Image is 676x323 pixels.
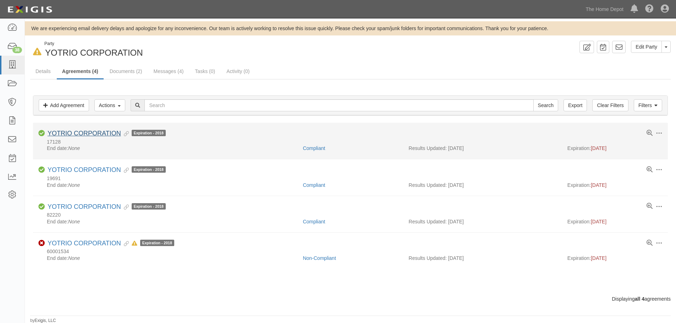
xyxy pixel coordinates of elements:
img: logo-5460c22ac91f19d4615b14bd174203de0afe785f0fc80cf4dbbc73dc1793850b.png [5,3,54,16]
span: YOTRIO CORPORATION [45,48,143,57]
span: [DATE] [591,255,606,261]
span: [DATE] [591,219,606,224]
a: Exigis, LLC [35,318,56,323]
div: 17128 [38,139,663,145]
b: all 4 [635,296,644,302]
span: Expiration - 2018 [132,166,166,173]
input: Search [144,99,533,111]
i: Help Center - Complianz [645,5,654,13]
a: Activity (0) [221,64,255,78]
div: YOTRIO CORPORATION [48,203,166,211]
a: YOTRIO CORPORATION [48,166,121,173]
i: Evidence Linked [121,205,129,210]
a: Filters [634,99,662,111]
i: Compliant [38,130,45,137]
span: Expiration - 2018 [132,130,166,136]
em: None [68,219,80,224]
a: The Home Depot [582,2,627,16]
a: View results summary [647,130,653,137]
div: 82220 [38,212,663,218]
div: YOTRIO CORPORATION [48,166,166,174]
a: YOTRIO CORPORATION [48,203,121,210]
a: Add Agreement [39,99,89,111]
a: Messages (4) [148,64,189,78]
i: Evidence Linked [121,132,129,137]
span: [DATE] [591,182,606,188]
a: Documents (2) [104,64,148,78]
div: 38 [12,47,22,53]
div: Party [44,41,143,47]
div: Expiration: [567,255,663,262]
i: In Default since 07/31/2024 [33,48,42,56]
div: Displaying agreements [25,295,676,302]
div: Results Updated: [DATE] [409,255,557,262]
div: End date: [38,145,297,152]
div: Expiration: [567,182,663,189]
i: In Default as of 07/31/2024 [132,241,137,246]
a: Tasks (0) [189,64,220,78]
div: 19691 [38,176,663,182]
em: None [68,255,80,261]
div: YOTRIO CORPORATION [48,130,166,138]
div: End date: [38,255,297,262]
div: Results Updated: [DATE] [409,218,557,225]
a: View results summary [647,240,653,246]
a: Compliant [303,145,325,151]
i: Compliant [38,167,45,173]
span: Actions [99,102,115,108]
span: Expiration - 2018 [140,240,174,246]
div: Expiration: [567,145,663,152]
div: YOTRIO CORPORATION [48,240,174,247]
a: Compliant [303,182,325,188]
a: Non-Compliant [303,255,336,261]
a: YOTRIO CORPORATION [48,130,121,137]
a: Clear Filters [592,99,628,111]
a: YOTRIO CORPORATION [48,240,121,247]
i: Evidence Linked [121,168,129,173]
span: Expiration - 2018 [132,203,166,210]
i: Compliant [38,204,45,210]
div: 60001534 [38,249,663,255]
i: Non-Compliant [38,240,45,246]
div: End date: [38,182,297,189]
em: None [68,145,80,151]
div: Results Updated: [DATE] [409,182,557,189]
a: Details [30,64,56,78]
a: Export [564,99,587,111]
i: Evidence Linked [121,241,129,246]
div: YOTRIO CORPORATION [30,41,345,59]
div: Results Updated: [DATE] [409,145,557,152]
div: We are experiencing email delivery delays and apologize for any inconvenience. Our team is active... [25,25,676,32]
div: Expiration: [567,218,663,225]
button: Actions [94,99,126,111]
div: End date: [38,218,297,225]
a: Agreements (4) [57,64,104,79]
input: Search [533,99,558,111]
a: Edit Party [631,41,662,53]
em: None [68,182,80,188]
a: View results summary [647,167,653,173]
span: [DATE] [591,145,606,151]
a: Compliant [303,219,325,224]
a: View results summary [647,203,653,210]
